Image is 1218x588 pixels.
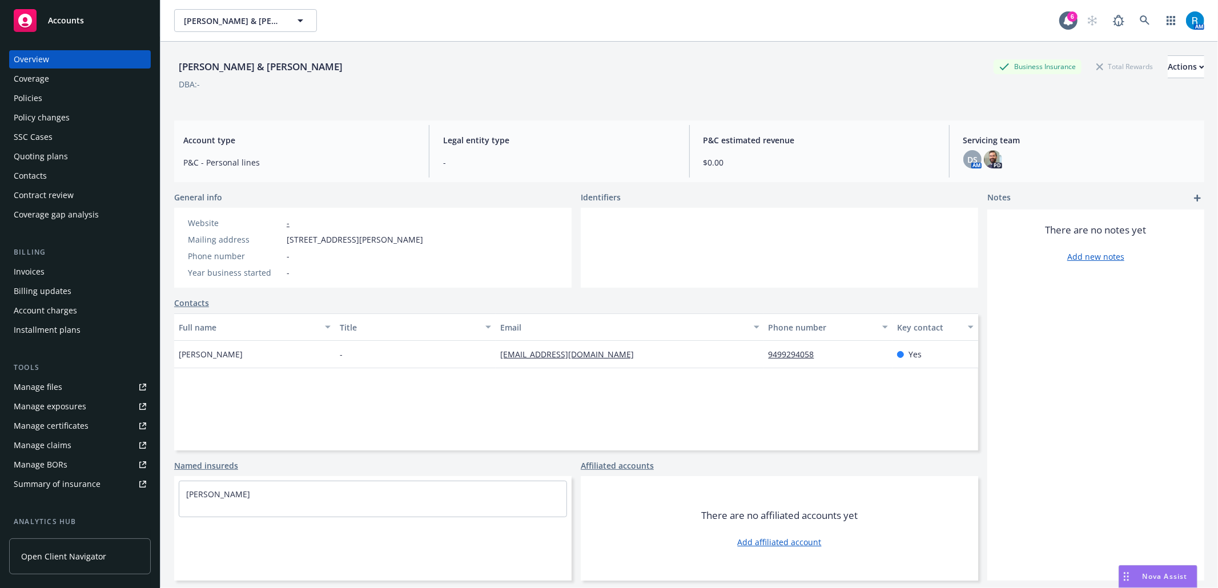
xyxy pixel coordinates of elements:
[9,247,151,258] div: Billing
[14,70,49,88] div: Coverage
[335,313,496,341] button: Title
[9,147,151,166] a: Quoting plans
[179,321,318,333] div: Full name
[1091,59,1159,74] div: Total Rewards
[14,108,70,127] div: Policy changes
[9,436,151,454] a: Manage claims
[186,489,250,500] a: [PERSON_NAME]
[9,301,151,320] a: Account charges
[704,156,935,168] span: $0.00
[9,397,151,416] a: Manage exposures
[581,191,621,203] span: Identifiers
[287,218,290,228] a: -
[987,191,1011,205] span: Notes
[287,250,290,262] span: -
[179,348,243,360] span: [PERSON_NAME]
[9,516,151,527] div: Analytics hub
[14,50,49,69] div: Overview
[1067,251,1124,263] a: Add new notes
[9,362,151,373] div: Tools
[9,206,151,224] a: Coverage gap analysis
[443,156,675,168] span: -
[14,206,99,224] div: Coverage gap analysis
[1186,11,1204,30] img: photo
[764,313,893,341] button: Phone number
[340,348,343,360] span: -
[14,321,81,339] div: Installment plans
[1107,9,1130,32] a: Report a Bug
[14,263,45,281] div: Invoices
[14,167,47,185] div: Contacts
[1160,9,1183,32] a: Switch app
[1119,566,1133,587] div: Drag to move
[704,134,935,146] span: P&C estimated revenue
[14,128,53,146] div: SSC Cases
[183,156,415,168] span: P&C - Personal lines
[496,313,763,341] button: Email
[179,78,200,90] div: DBA: -
[287,267,290,279] span: -
[1143,571,1188,581] span: Nova Assist
[48,16,84,25] span: Accounts
[9,186,151,204] a: Contract review
[340,321,479,333] div: Title
[174,460,238,472] a: Named insureds
[188,250,282,262] div: Phone number
[9,378,151,396] a: Manage files
[984,150,1002,168] img: photo
[581,460,654,472] a: Affiliated accounts
[287,233,423,245] span: [STREET_ADDRESS][PERSON_NAME]
[174,297,209,309] a: Contacts
[14,89,42,107] div: Policies
[1119,565,1197,588] button: Nova Assist
[963,134,1195,146] span: Servicing team
[9,263,151,281] a: Invoices
[14,456,67,474] div: Manage BORs
[174,59,347,74] div: [PERSON_NAME] & [PERSON_NAME]
[9,456,151,474] a: Manage BORs
[14,301,77,320] div: Account charges
[9,5,151,37] a: Accounts
[1067,11,1078,22] div: 6
[174,191,222,203] span: General info
[9,417,151,435] a: Manage certificates
[443,134,675,146] span: Legal entity type
[1168,56,1204,78] div: Actions
[184,15,283,27] span: [PERSON_NAME] & [PERSON_NAME]
[174,9,317,32] button: [PERSON_NAME] & [PERSON_NAME]
[897,321,961,333] div: Key contact
[909,348,922,360] span: Yes
[183,134,415,146] span: Account type
[769,349,823,360] a: 9499294058
[994,59,1082,74] div: Business Insurance
[1081,9,1104,32] a: Start snowing
[188,217,282,229] div: Website
[14,475,101,493] div: Summary of insurance
[1191,191,1204,205] a: add
[1168,55,1204,78] button: Actions
[500,349,643,360] a: [EMAIL_ADDRESS][DOMAIN_NAME]
[14,186,74,204] div: Contract review
[9,321,151,339] a: Installment plans
[14,436,71,454] div: Manage claims
[9,89,151,107] a: Policies
[14,397,86,416] div: Manage exposures
[21,550,106,562] span: Open Client Navigator
[1046,223,1147,237] span: There are no notes yet
[14,282,71,300] div: Billing updates
[967,154,978,166] span: DS
[174,313,335,341] button: Full name
[893,313,978,341] button: Key contact
[1133,9,1156,32] a: Search
[9,167,151,185] a: Contacts
[188,233,282,245] div: Mailing address
[769,321,875,333] div: Phone number
[500,321,746,333] div: Email
[188,267,282,279] div: Year business started
[9,282,151,300] a: Billing updates
[14,417,89,435] div: Manage certificates
[14,378,62,396] div: Manage files
[9,70,151,88] a: Coverage
[9,128,151,146] a: SSC Cases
